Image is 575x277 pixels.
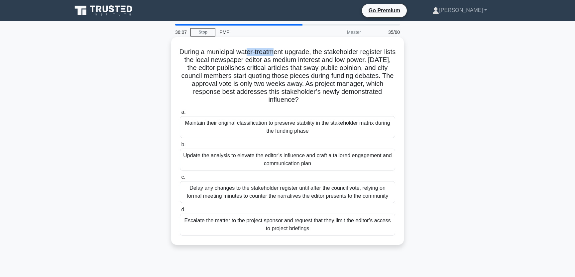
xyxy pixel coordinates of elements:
[365,6,404,15] a: Go Premium
[416,4,503,17] a: [PERSON_NAME]
[171,26,190,39] div: 36:07
[180,181,395,203] div: Delay any changes to the stakeholder register until after the council vote, relying on formal mee...
[181,174,185,180] span: c.
[181,109,185,115] span: a.
[180,116,395,138] div: Maintain their original classification to preserve stability in the stakeholder matrix during the...
[181,142,185,147] span: b.
[180,214,395,236] div: Escalate the matter to the project sponsor and request that they limit the editor’s access to pro...
[190,28,215,36] a: Stop
[181,207,185,212] span: d.
[180,149,395,171] div: Update the analysis to elevate the editor’s influence and craft a tailored engagement and communi...
[215,26,307,39] div: PMP
[179,48,396,104] h5: During a municipal water-treatment upgrade, the stakeholder register lists the local newspaper ed...
[365,26,404,39] div: 35/60
[307,26,365,39] div: Master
